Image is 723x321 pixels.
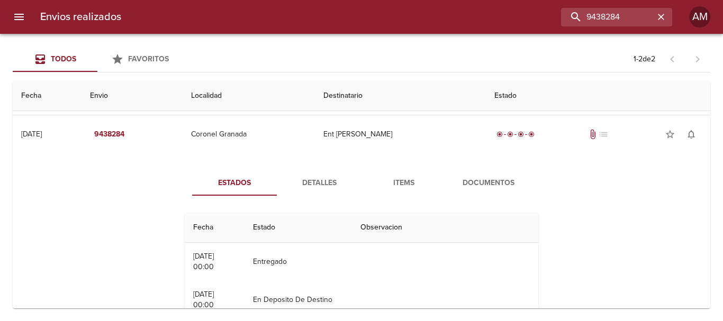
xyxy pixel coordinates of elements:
span: Favoritos [128,54,169,63]
div: [DATE] [21,130,42,139]
div: Entregado [494,129,537,140]
span: radio_button_checked [496,131,503,137]
th: Fecha [185,213,245,243]
span: star_border [665,129,675,140]
div: Tabs Envios [13,47,182,72]
td: Ent [PERSON_NAME] [315,115,486,153]
button: 9438284 [90,125,129,144]
span: notifications_none [686,129,697,140]
input: buscar [561,8,654,26]
button: Agregar a favoritos [659,124,681,145]
div: Tabs detalle de guia [192,170,531,196]
span: Documentos [453,177,525,190]
div: Abrir información de usuario [689,6,710,27]
span: Pagina siguiente [685,47,710,72]
span: Pagina anterior [659,53,685,64]
td: En Deposito De Destino [245,281,352,319]
span: radio_button_checked [528,131,535,137]
span: Tiene documentos adjuntos [588,129,598,140]
button: Activar notificaciones [681,124,702,145]
button: menu [6,4,32,30]
th: Estado [245,213,352,243]
th: Fecha [13,81,82,111]
div: [DATE] 00:00 [193,252,214,271]
th: Estado [486,81,710,111]
td: Coronel Granada [183,115,315,153]
div: AM [689,6,710,27]
em: 9438284 [94,128,124,141]
th: Envio [82,81,183,111]
th: Localidad [183,81,315,111]
span: Todos [51,54,76,63]
td: Entregado [245,243,352,281]
span: radio_button_checked [518,131,524,137]
th: Observacion [352,213,538,243]
div: [DATE] 00:00 [193,290,214,309]
span: radio_button_checked [507,131,513,137]
h6: Envios realizados [40,8,121,25]
p: 1 - 2 de 2 [634,54,655,65]
span: Estados [198,177,270,190]
th: Destinatario [315,81,486,111]
span: Detalles [283,177,355,190]
span: Items [368,177,440,190]
span: No tiene pedido asociado [598,129,609,140]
